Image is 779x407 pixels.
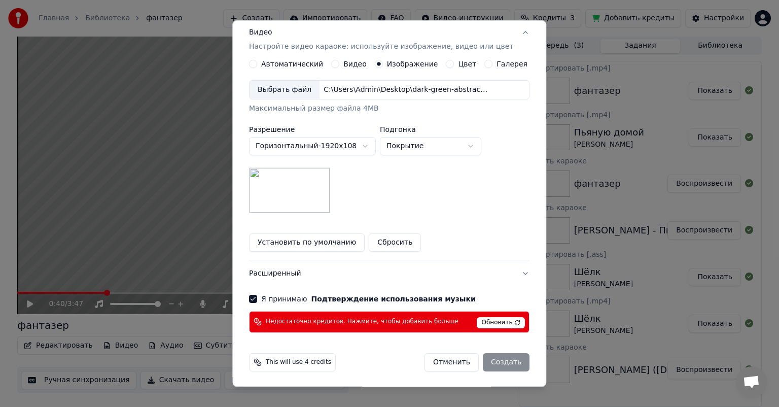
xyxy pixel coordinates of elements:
[387,60,438,67] label: Изображение
[250,81,320,99] div: Выбрать файл
[458,60,477,67] label: Цвет
[249,260,529,287] button: Расширенный
[261,60,323,67] label: Автоматический
[343,60,367,67] label: Видео
[249,104,529,114] div: Максимальный размер файла 4MB
[497,60,528,67] label: Галерея
[311,295,476,302] button: Я принимаю
[261,295,476,302] label: Я принимаю
[249,42,513,52] p: Настройте видео караоке: используйте изображение, видео или цвет
[249,60,529,260] div: ВидеоНастройте видео караоке: используйте изображение, видео или цвет
[477,317,525,328] span: Обновить
[249,126,376,133] label: Разрешение
[249,27,513,52] div: Видео
[369,233,421,252] button: Сбросить
[380,126,481,133] label: Подгонка
[249,233,365,252] button: Установить по умолчанию
[266,358,331,366] span: This will use 4 credits
[249,19,529,60] button: ВидеоНастройте видео караоке: используйте изображение, видео или цвет
[424,353,479,371] button: Отменить
[266,318,458,326] span: Недостаточно кредитов. Нажмите, чтобы добавить больше
[320,85,492,95] div: C:\Users\Admin\Desktop\dark-green-abstract-background-wallpaper-design-vector-image-with-curve-li...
